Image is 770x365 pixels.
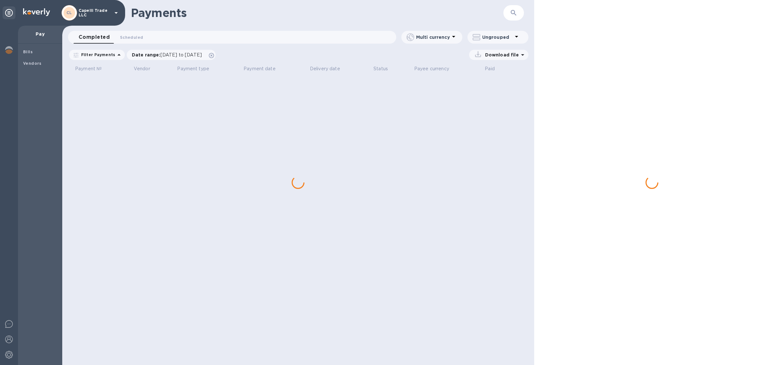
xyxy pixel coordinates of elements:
[414,65,449,72] p: Payee currency
[482,34,513,40] p: Ungrouped
[485,65,495,72] p: Paid
[485,65,503,72] span: Paid
[414,65,458,72] span: Payee currency
[373,65,388,72] p: Status
[416,34,450,40] p: Multi currency
[66,10,72,15] b: CL
[75,65,110,72] span: Payment №
[373,65,396,72] span: Status
[134,65,150,72] p: Vendor
[75,65,102,72] p: Payment №
[23,8,50,16] img: Logo
[310,65,340,72] p: Delivery date
[131,6,503,20] h1: Payments
[244,65,276,72] p: Payment date
[23,31,57,37] p: Pay
[177,65,209,72] p: Payment type
[79,8,111,17] p: Capelli Trade LLC
[132,52,205,58] p: Date range :
[134,65,158,72] span: Vendor
[483,52,519,58] p: Download file
[127,50,216,60] div: Date range:[DATE] to [DATE]
[23,61,42,66] b: Vendors
[3,6,15,19] div: Unpin categories
[244,65,284,72] span: Payment date
[79,52,115,57] p: Filter Payments
[310,65,348,72] span: Delivery date
[23,49,33,54] b: Bills
[120,34,143,41] span: Scheduled
[160,52,202,57] span: [DATE] to [DATE]
[177,65,218,72] span: Payment type
[79,33,110,42] span: Completed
